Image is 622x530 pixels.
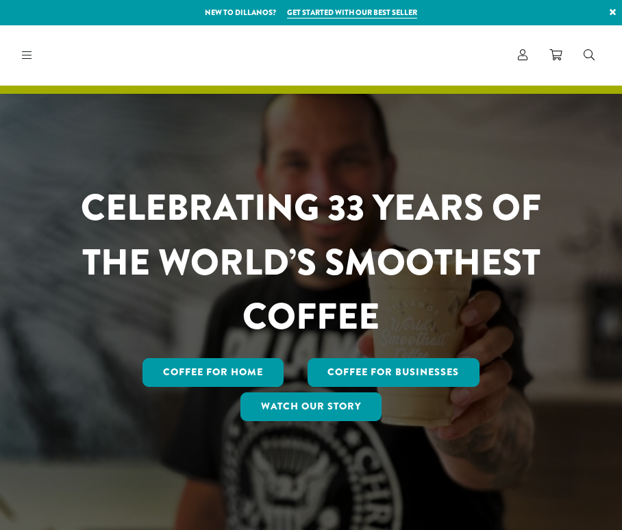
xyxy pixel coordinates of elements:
[308,358,480,387] a: Coffee For Businesses
[142,358,284,387] a: Coffee for Home
[287,7,417,18] a: Get started with our best seller
[573,44,606,66] a: Search
[60,181,562,344] h1: CELEBRATING 33 YEARS OF THE WORLD’S SMOOTHEST COFFEE
[240,392,382,421] a: Watch Our Story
